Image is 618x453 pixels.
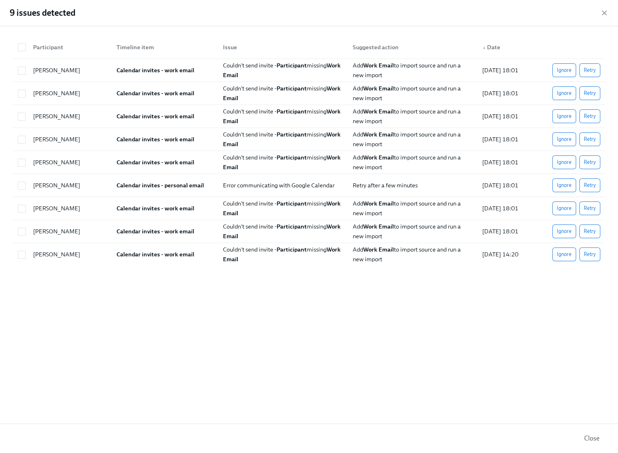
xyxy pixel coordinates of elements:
button: Retry [579,178,600,192]
button: Retry [579,224,600,238]
div: [DATE] 18:01 [479,134,539,144]
button: Retry [579,63,600,77]
strong: Calendar invites - work email [117,113,194,120]
span: Close [584,434,599,443]
div: [DATE] 18:01 [479,65,539,75]
div: [DATE] 14:20 [479,250,539,259]
div: [PERSON_NAME] [30,203,110,213]
div: Issue [216,39,346,55]
div: Suggested action [350,42,476,52]
div: ▲Date [476,39,539,55]
div: [PERSON_NAME] [30,65,110,75]
span: Ignore [557,250,572,258]
div: [PERSON_NAME]Calendar invites - work emailCouldn't send invite -ParticipantmissingWork EmailAddWo... [13,105,605,128]
div: Suggested action [346,39,476,55]
button: Ignore [552,86,576,100]
strong: Participant [277,85,307,92]
button: Retry [579,109,600,123]
span: Retry [584,112,596,120]
strong: Work Email [363,85,394,92]
div: [PERSON_NAME] [30,157,110,167]
strong: Work Email [363,108,394,115]
div: Participant [27,39,110,55]
strong: Work Email [363,223,394,230]
strong: Participant [277,154,307,161]
span: Ignore [557,112,572,120]
strong: Participant [277,246,307,253]
button: Ignore [552,155,576,169]
strong: Work Email [363,62,394,69]
span: Ignore [557,204,572,212]
div: [PERSON_NAME] [30,88,110,98]
button: Retry [579,201,600,215]
div: [PERSON_NAME]Calendar invites - work emailCouldn't send invite -ParticipantmissingWork EmailAddWo... [13,151,605,174]
div: [PERSON_NAME] [30,226,110,236]
strong: Work Email [363,131,394,138]
strong: Calendar invites - work email [117,205,194,212]
span: Ignore [557,66,572,74]
strong: Calendar invites - personal email [117,182,204,189]
div: [DATE] 18:01 [479,226,539,236]
button: Ignore [552,224,576,238]
span: Retry [584,89,596,97]
span: Retry [584,204,596,212]
span: Retry [584,66,596,74]
div: Timeline item [113,42,216,52]
div: [PERSON_NAME] [30,180,110,190]
span: Error communicating with Google Calendar [223,182,335,189]
span: Retry [584,135,596,143]
div: Issue [220,42,346,52]
strong: Participant [277,200,307,207]
strong: Calendar invites - work email [117,136,194,143]
div: [DATE] 18:01 [479,111,539,121]
button: Retry [579,247,600,261]
span: Retry [584,181,596,189]
div: [PERSON_NAME]Calendar invites - work emailCouldn't send invite -ParticipantmissingWork EmailAddWo... [13,220,605,243]
button: Retry [579,155,600,169]
span: Ignore [557,135,572,143]
strong: Calendar invites - work email [117,251,194,258]
strong: Work Email [363,200,394,207]
div: [PERSON_NAME] [30,111,110,121]
button: Ignore [552,109,576,123]
button: Retry [579,132,600,146]
span: Ignore [557,89,572,97]
span: Retry [584,227,596,235]
div: [PERSON_NAME]Calendar invites - personal emailError communicating with Google CalendarRetry after... [13,174,605,197]
strong: Participant [277,108,307,115]
strong: Work Email [363,154,394,161]
strong: Work Email [363,246,394,253]
h2: 9 issues detected [10,7,75,19]
strong: Calendar invites - work email [117,228,194,235]
div: [DATE] 18:01 [479,88,539,98]
strong: Calendar invites - work email [117,159,194,166]
strong: Calendar invites - work email [117,67,194,74]
button: Close [578,430,605,447]
strong: Participant [277,131,307,138]
div: [PERSON_NAME] [30,250,110,259]
span: ▲ [482,46,486,50]
button: Ignore [552,178,576,192]
span: Retry [584,250,596,258]
button: Ignore [552,247,576,261]
span: Retry [584,158,596,166]
button: Retry [579,86,600,100]
div: [PERSON_NAME]Calendar invites - work emailCouldn't send invite -ParticipantmissingWork EmailAddWo... [13,197,605,220]
button: Ignore [552,63,576,77]
span: Ignore [557,181,572,189]
strong: Calendar invites - work email [117,90,194,97]
strong: Participant [277,223,307,230]
div: Date [479,42,539,52]
div: [PERSON_NAME] [30,134,110,144]
div: [PERSON_NAME]Calendar invites - work emailCouldn't send invite -ParticipantmissingWork EmailAddWo... [13,59,605,82]
div: [DATE] 18:01 [479,157,539,167]
div: Timeline item [110,39,216,55]
strong: Participant [277,62,307,69]
button: Ignore [552,132,576,146]
button: Ignore [552,201,576,215]
span: Retry after a few minutes [353,182,418,189]
div: [DATE] 18:01 [479,203,539,213]
div: [PERSON_NAME]Calendar invites - work emailCouldn't send invite -ParticipantmissingWork EmailAddWo... [13,243,605,266]
div: Participant [30,42,110,52]
div: [DATE] 18:01 [479,180,539,190]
